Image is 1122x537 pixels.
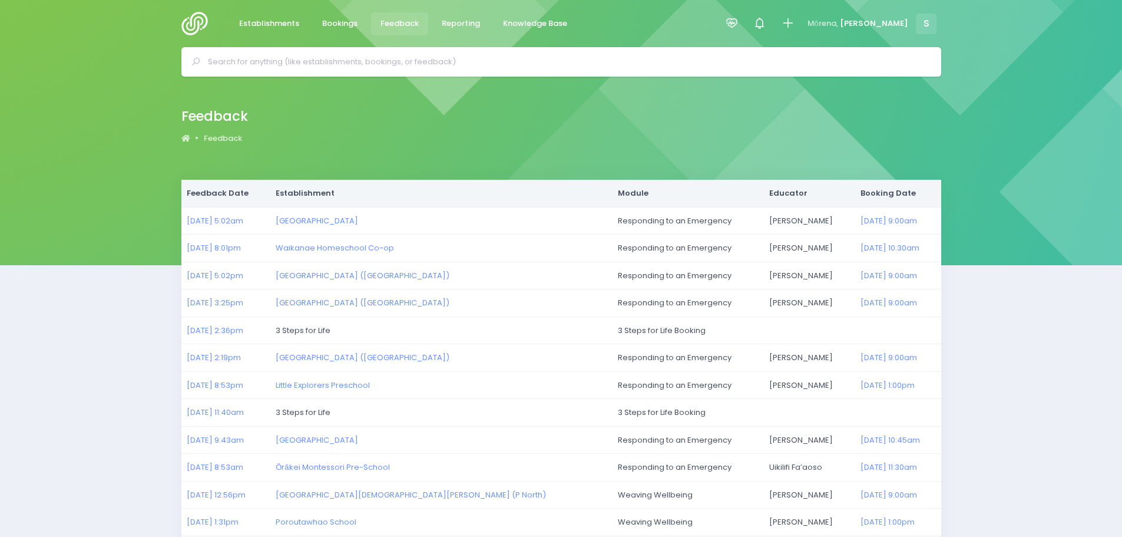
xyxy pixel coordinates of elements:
a: [DATE] 9:00am [860,270,917,281]
a: [DATE] 3:25pm [187,297,243,308]
a: [DATE] 5:02am [187,215,243,226]
td: Responding to an Emergency [612,207,764,235]
span: Bookings [322,18,358,29]
td: Weaving Wellbeing [612,481,764,509]
a: [DATE] 9:43am [187,434,244,446]
a: Knowledge Base [494,12,577,35]
th: Feedback Date [181,180,270,207]
td: [PERSON_NAME] [764,426,855,454]
th: Educator [764,180,855,207]
span: [PERSON_NAME] [840,18,908,29]
a: [DATE] 9:00am [860,297,917,308]
a: [DATE] 9:00am [860,352,917,363]
td: Responding to an Emergency [612,262,764,289]
a: [GEOGRAPHIC_DATA] ([GEOGRAPHIC_DATA]) [276,270,449,281]
input: Search for anything (like establishments, bookings, or feedback) [208,53,925,71]
a: Little Explorers Preschool [276,380,370,391]
a: [DATE] 2:36pm [187,325,243,336]
td: [PERSON_NAME] [764,344,855,372]
td: [PERSON_NAME] [764,235,855,262]
a: [DATE] 5:02pm [187,270,243,281]
span: S [916,14,936,34]
td: Uikilifi Fa’aoso [764,454,855,482]
a: Reporting [432,12,490,35]
td: 3 Steps for Life Booking [612,317,941,344]
a: [DATE] 11:30am [860,462,917,473]
td: Responding to an Emergency [612,426,764,454]
a: [DATE] 8:53am [187,462,243,473]
th: Booking Date [855,180,941,207]
h2: Feedback [181,108,248,124]
td: [PERSON_NAME] [764,509,855,536]
td: [PERSON_NAME] [764,207,855,235]
td: Responding to an Emergency [612,235,764,262]
td: Responding to an Emergency [612,344,764,372]
span: Reporting [442,18,480,29]
span: Establishments [239,18,299,29]
th: Establishment [270,180,612,207]
span: Knowledge Base [503,18,567,29]
a: Ōrākei Montessori Pre-School [276,462,389,473]
a: Establishments [230,12,309,35]
a: [GEOGRAPHIC_DATA] [276,434,358,446]
a: Waikanae Homeschool Co-op [276,242,394,253]
a: [DATE] 1:00pm [860,516,915,528]
a: [DATE] 1:00pm [860,380,915,391]
a: [DATE] 1:31pm [187,516,239,528]
a: Poroutawhao School [276,516,356,528]
a: [DATE] 11:40am [187,407,244,418]
td: [PERSON_NAME] [764,289,855,317]
a: [DATE] 2:19pm [187,352,241,363]
a: [DATE] 8:53pm [187,380,243,391]
th: Module [612,180,764,207]
a: Feedback [204,133,242,144]
td: 3 Steps for Life Booking [612,399,941,427]
td: [PERSON_NAME] [764,481,855,509]
td: [PERSON_NAME] [764,371,855,399]
td: Responding to an Emergency [612,289,764,317]
a: [DATE] 8:01pm [187,242,241,253]
a: [GEOGRAPHIC_DATA] ([GEOGRAPHIC_DATA]) [276,297,449,308]
span: Mōrena, [807,18,838,29]
a: [DATE] 9:00am [860,489,917,500]
a: [GEOGRAPHIC_DATA] ([GEOGRAPHIC_DATA]) [276,352,449,363]
td: Responding to an Emergency [612,371,764,399]
a: [GEOGRAPHIC_DATA] [276,215,358,226]
td: [PERSON_NAME] [764,262,855,289]
a: [DATE] 12:56pm [187,489,246,500]
img: Logo [181,12,215,35]
a: [DATE] 9:00am [860,215,917,226]
a: Bookings [313,12,368,35]
span: 3 Steps for Life [276,407,330,418]
td: Weaving Wellbeing [612,509,764,536]
td: Responding to an Emergency [612,454,764,482]
a: Feedback [371,12,429,35]
span: Feedback [380,18,419,29]
a: [DATE] 10:30am [860,242,919,253]
span: 3 Steps for Life [276,325,330,336]
a: [GEOGRAPHIC_DATA][DEMOGRAPHIC_DATA][PERSON_NAME] (P North) [276,489,546,500]
a: [DATE] 10:45am [860,434,920,446]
